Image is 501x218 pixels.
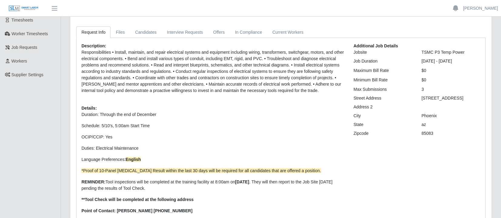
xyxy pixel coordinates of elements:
strong: English [126,157,141,162]
p: Tool inspections will be completed at the training facility at 8:00am on . They will then report ... [81,179,344,192]
div: [STREET_ADDRESS] [417,95,485,101]
strong: **Tool Check will be completed at the following address [81,197,194,202]
span: *Proof of 10-Panel [MEDICAL_DATA] Result within the last 30 days will be required for all candida... [81,168,321,173]
div: Maximum Bill Rate [349,67,417,74]
div: Phoenix [417,113,485,119]
div: Jobsite [349,49,417,56]
p: Language Preferences: [81,156,344,163]
strong: REMINDER: [81,179,105,184]
a: Current Workers [267,26,308,38]
p: Duties: Electrical Maintenance [81,145,344,152]
p: Schedule: 5/10's, 5:00am Start Time [81,123,344,129]
div: Job Duration [349,58,417,64]
div: Max Submissions [349,86,417,93]
a: Files [111,26,130,38]
a: Offers [208,26,230,38]
span: Job Requests [12,45,38,50]
div: State [349,121,417,128]
a: Candidates [130,26,162,38]
div: Minimum Bill Rate [349,77,417,83]
div: az [417,121,485,128]
b: Details: [81,106,97,111]
span: Workers [12,59,27,63]
strong: [DATE] [235,179,249,184]
span: Timesheets [12,18,33,22]
p: Responsibilities • Install, maintain, and repair electrical systems and equipment including wirin... [81,49,344,94]
div: Zipcode [349,130,417,137]
span: Supplier Settings [12,72,44,77]
span: Worker Timesheets [12,31,48,36]
a: In Compliance [230,26,267,38]
p: OCIP/CCIP: Yes [81,134,344,140]
div: $0 [417,77,485,83]
b: Additional Job Details [353,43,398,48]
div: City [349,113,417,119]
div: Address 2 [349,104,417,110]
a: Request Info [76,26,111,38]
b: Description: [81,43,106,48]
a: [PERSON_NAME] [463,5,498,12]
div: Street Address [349,95,417,101]
p: Duration: Through the end of December [81,111,344,118]
strong: Point of Contact: [PERSON_NAME] [PHONE_NUMBER] [81,208,192,213]
div: $0 [417,67,485,74]
a: Interview Requests [162,26,208,38]
div: [DATE] - [DATE] [417,58,485,64]
img: SLM Logo [8,5,39,12]
div: 85083 [417,130,485,137]
div: 3 [417,86,485,93]
div: TSMC P3 Temp Power [417,49,485,56]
